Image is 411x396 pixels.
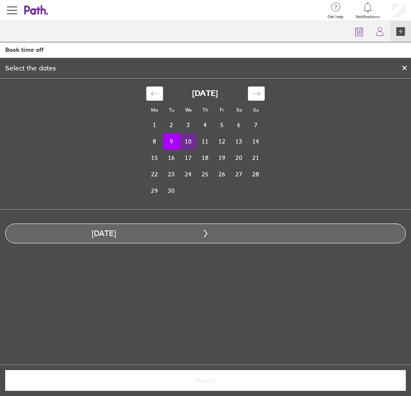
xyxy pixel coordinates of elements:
[197,150,214,166] td: Choose Thursday, September 18, 2025 as your check-out date. It’s available.
[247,133,264,150] td: Choose Sunday, September 14, 2025 as your check-out date. It’s available.
[202,107,208,113] small: Th
[231,150,247,166] td: Choose Saturday, September 20, 2025 as your check-out date. It’s available.
[214,150,231,166] td: Choose Friday, September 19, 2025 as your check-out date. It’s available.
[180,133,197,150] td: Choose Wednesday, September 10, 2025 as your check-out date. It’s available.
[5,370,406,391] button: Select
[214,133,231,150] td: Choose Friday, September 12, 2025 as your check-out date. It’s available.
[163,150,180,166] td: Choose Tuesday, September 16, 2025 as your check-out date. It’s available.
[197,117,214,133] td: Choose Thursday, September 4, 2025 as your check-out date. It’s available.
[220,107,224,113] small: Fr
[356,14,380,19] span: Notifications
[180,150,197,166] td: Choose Wednesday, September 17, 2025 as your check-out date. It’s available.
[146,133,163,150] td: Choose Monday, September 8, 2025 as your check-out date. It’s available.
[185,107,192,113] small: We
[163,182,180,199] td: Choose Tuesday, September 30, 2025 as your check-out date. It’s available.
[6,229,202,238] div: [DATE]
[328,14,344,19] span: Get help
[146,117,163,133] td: Choose Monday, September 1, 2025 as your check-out date. It’s available.
[151,107,158,113] small: Mo
[146,150,163,166] td: Choose Monday, September 15, 2025 as your check-out date. It’s available.
[163,117,180,133] td: Choose Tuesday, September 2, 2025 as your check-out date. It’s available.
[231,117,247,133] td: Choose Saturday, September 6, 2025 as your check-out date. It’s available.
[248,86,265,101] div: Move forward to switch to the next month.
[146,182,163,199] td: Choose Monday, September 29, 2025 as your check-out date. It’s available.
[180,166,197,182] td: Choose Wednesday, September 24, 2025 as your check-out date. It’s available.
[214,117,231,133] td: Choose Friday, September 5, 2025 as your check-out date. It’s available.
[146,166,163,182] td: Choose Monday, September 22, 2025 as your check-out date. It’s available.
[163,133,180,150] td: Selected as start date. Tuesday, September 9, 2025
[5,46,44,53] div: Book time off
[180,117,197,133] td: Choose Wednesday, September 3, 2025 as your check-out date. It’s available.
[146,86,163,101] div: Move backward to switch to the previous month.
[163,166,180,182] td: Choose Tuesday, September 23, 2025 as your check-out date. It’s available.
[247,150,264,166] td: Choose Sunday, September 21, 2025 as your check-out date. It’s available.
[253,107,259,113] small: Su
[192,89,218,98] strong: [DATE]
[236,107,242,113] small: Sa
[169,107,174,113] small: Tu
[197,166,214,182] td: Choose Thursday, September 25, 2025 as your check-out date. It’s available.
[247,166,264,182] td: Choose Sunday, September 28, 2025 as your check-out date. It’s available.
[214,166,231,182] td: Choose Friday, September 26, 2025 as your check-out date. It’s available.
[231,166,247,182] td: Choose Saturday, September 27, 2025 as your check-out date. It’s available.
[197,133,214,150] td: Choose Thursday, September 11, 2025 as your check-out date. It’s available.
[356,1,380,19] a: Notifications
[137,79,274,209] div: Calendar
[11,377,400,384] span: Select
[247,117,264,133] td: Choose Sunday, September 7, 2025 as your check-out date. It’s available.
[231,133,247,150] td: Choose Saturday, September 13, 2025 as your check-out date. It’s available.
